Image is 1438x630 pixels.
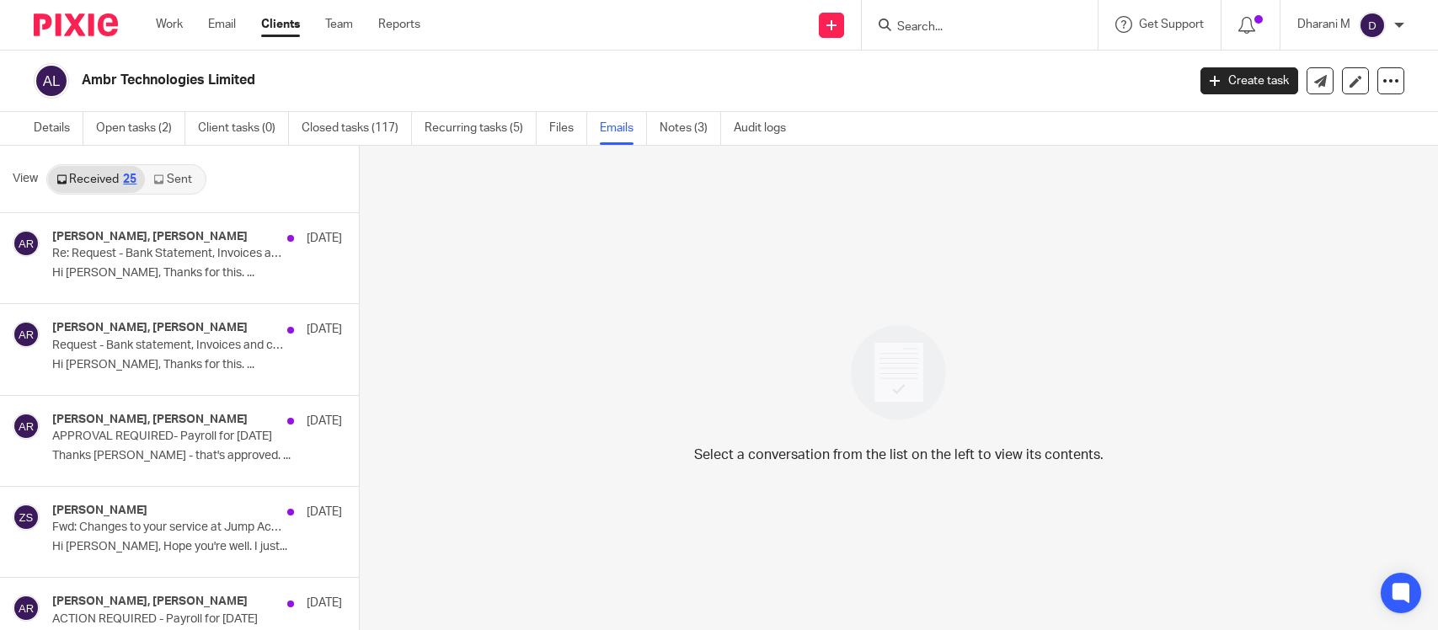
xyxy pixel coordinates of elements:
[307,595,342,611] p: [DATE]
[208,16,236,33] a: Email
[52,449,342,463] p: Thanks [PERSON_NAME] - that's approved. ...
[52,321,248,335] h4: [PERSON_NAME], [PERSON_NAME]
[13,230,40,257] img: svg%3E
[52,358,342,372] p: Hi [PERSON_NAME], Thanks for this. ...
[198,112,289,145] a: Client tasks (0)
[261,16,300,33] a: Clients
[52,430,284,444] p: APPROVAL REQUIRED- Payroll for [DATE]
[52,247,284,261] p: Re: Request - Bank Statement, Invoices and clarifications for the unreconciled transactions for t...
[307,321,342,338] p: [DATE]
[895,20,1047,35] input: Search
[52,266,342,280] p: Hi [PERSON_NAME], Thanks for this. ...
[307,504,342,521] p: [DATE]
[52,540,342,554] p: Hi [PERSON_NAME], Hope you're well. I just...
[48,166,145,193] a: Received25
[1139,19,1204,30] span: Get Support
[52,504,147,518] h4: [PERSON_NAME]
[1297,16,1350,33] p: Dharani M
[96,112,185,145] a: Open tasks (2)
[52,595,248,609] h4: [PERSON_NAME], [PERSON_NAME]
[13,595,40,622] img: svg%3E
[600,112,647,145] a: Emails
[1200,67,1298,94] a: Create task
[156,16,183,33] a: Work
[694,445,1104,465] p: Select a conversation from the list on the left to view its contents.
[52,230,248,244] h4: [PERSON_NAME], [PERSON_NAME]
[13,504,40,531] img: svg%3E
[307,413,342,430] p: [DATE]
[325,16,353,33] a: Team
[425,112,537,145] a: Recurring tasks (5)
[34,63,69,99] img: svg%3E
[549,112,587,145] a: Files
[52,339,284,353] p: Request - Bank statement, Invoices and clarifications for the unreconciled transactions and await...
[52,413,248,427] h4: [PERSON_NAME], [PERSON_NAME]
[13,413,40,440] img: svg%3E
[52,612,284,627] p: ACTION REQUIRED - Payroll for [DATE]
[734,112,799,145] a: Audit logs
[34,13,118,36] img: Pixie
[660,112,721,145] a: Notes (3)
[82,72,956,89] h2: Ambr Technologies Limited
[52,521,284,535] p: Fwd: Changes to your service at Jump Accounting
[840,314,957,431] img: image
[13,321,40,348] img: svg%3E
[302,112,412,145] a: Closed tasks (117)
[1359,12,1386,39] img: svg%3E
[123,174,136,185] div: 25
[307,230,342,247] p: [DATE]
[378,16,420,33] a: Reports
[145,166,204,193] a: Sent
[34,112,83,145] a: Details
[13,170,38,188] span: View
